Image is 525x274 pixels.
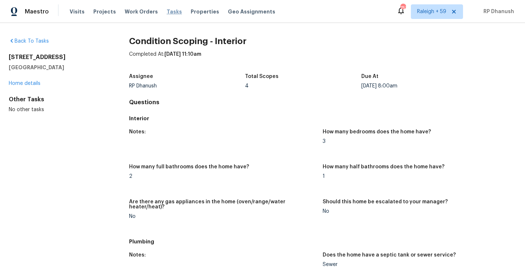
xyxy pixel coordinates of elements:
[129,214,317,219] div: No
[361,83,478,89] div: [DATE] 8:00am
[323,262,510,267] div: Sewer
[164,52,201,57] span: [DATE] 11:10am
[125,8,158,15] span: Work Orders
[400,4,405,12] div: 751
[93,8,116,15] span: Projects
[228,8,275,15] span: Geo Assignments
[9,64,106,71] h5: [GEOGRAPHIC_DATA]
[417,8,446,15] span: Raleigh + 59
[9,96,106,103] div: Other Tasks
[323,174,510,179] div: 1
[9,39,49,44] a: Back To Tasks
[129,253,146,258] h5: Notes:
[323,139,510,144] div: 3
[323,209,510,214] div: No
[167,9,182,14] span: Tasks
[129,38,516,45] h2: Condition Scoping - Interior
[129,164,249,169] h5: How many full bathrooms does the home have?
[323,129,431,134] h5: How many bedrooms does the home have?
[191,8,219,15] span: Properties
[129,199,317,210] h5: Are there any gas appliances in the home (oven/range/water heater/heat)?
[129,115,516,122] h5: Interior
[9,81,40,86] a: Home details
[481,8,514,15] span: RP Dhanush
[9,54,106,61] h2: [STREET_ADDRESS]
[245,83,361,89] div: 4
[129,74,153,79] h5: Assignee
[323,199,448,204] h5: Should this home be escalated to your manager?
[129,174,317,179] div: 2
[323,253,456,258] h5: Does the home have a septic tank or sewer service?
[129,129,146,134] h5: Notes:
[361,74,378,79] h5: Due At
[129,51,516,70] div: Completed At:
[129,83,245,89] div: RP Dhanush
[129,99,516,106] h4: Questions
[25,8,49,15] span: Maestro
[70,8,85,15] span: Visits
[323,164,444,169] h5: How many half bathrooms does the home have?
[245,74,279,79] h5: Total Scopes
[129,238,516,245] h5: Plumbing
[9,107,44,112] span: No other tasks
